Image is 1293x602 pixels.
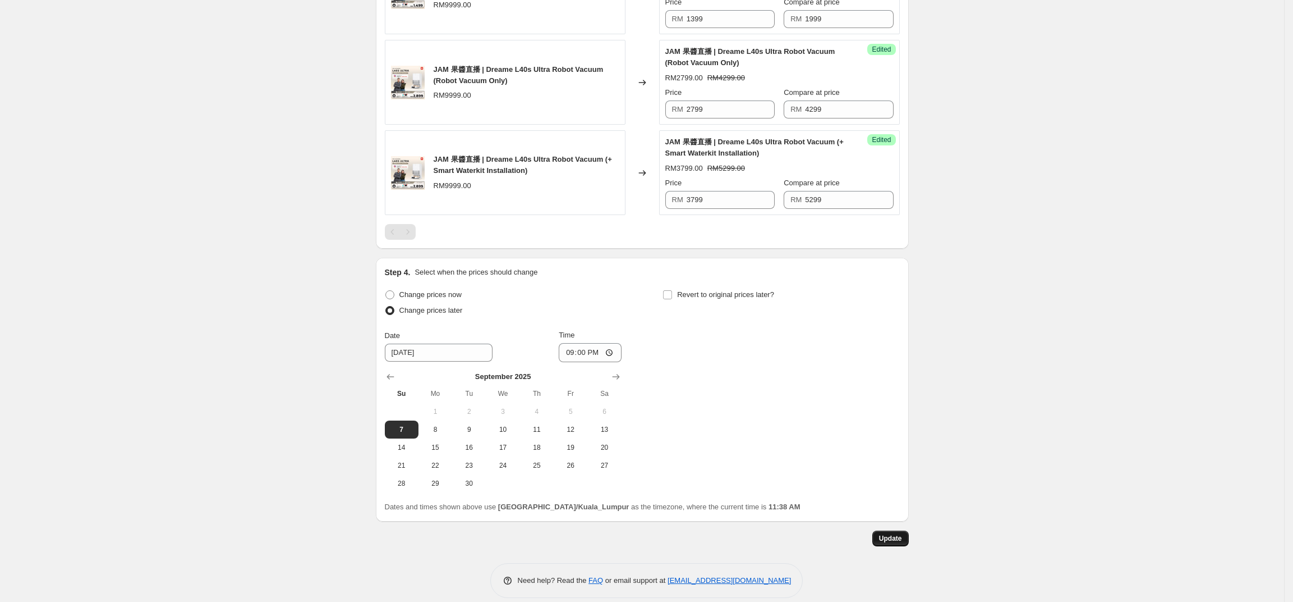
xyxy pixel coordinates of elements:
[558,389,583,398] span: Fr
[486,457,519,475] button: Wednesday September 24 2025
[457,479,481,488] span: 30
[665,88,682,97] span: Price
[524,407,549,416] span: 4
[418,457,452,475] button: Monday September 22 2025
[457,443,481,452] span: 16
[385,475,418,492] button: Sunday September 28 2025
[385,267,411,278] h2: Step 4.
[452,385,486,403] th: Tuesday
[790,105,802,113] span: RM
[434,90,471,101] div: RM9999.00
[452,421,486,439] button: Tuesday September 9 2025
[587,385,621,403] th: Saturday
[592,425,616,434] span: 13
[391,66,425,99] img: THUMBNAIL-03_aaec7901-9319-4dee-a587-13164bac17bd_80x.jpg
[498,503,629,511] b: [GEOGRAPHIC_DATA]/Kuala_Lumpur
[784,88,840,97] span: Compare at price
[452,439,486,457] button: Tuesday September 16 2025
[457,461,481,470] span: 23
[423,443,448,452] span: 15
[391,156,425,190] img: THUMBNAIL-03_aaec7901-9319-4dee-a587-13164bac17bd_80x.jpg
[592,461,616,470] span: 27
[423,425,448,434] span: 8
[389,443,414,452] span: 14
[385,224,416,240] nav: Pagination
[592,443,616,452] span: 20
[554,403,587,421] button: Friday September 5 2025
[769,503,800,511] b: 11:38 AM
[418,475,452,492] button: Monday September 29 2025
[603,576,668,585] span: or email support at
[665,72,703,84] div: RM2799.00
[592,389,616,398] span: Sa
[872,45,891,54] span: Edited
[558,407,583,416] span: 5
[554,457,587,475] button: Friday September 26 2025
[486,403,519,421] button: Wednesday September 3 2025
[668,576,791,585] a: [EMAIL_ADDRESS][DOMAIN_NAME]
[418,403,452,421] button: Monday September 1 2025
[490,389,515,398] span: We
[457,407,481,416] span: 2
[490,425,515,434] span: 10
[452,475,486,492] button: Tuesday September 30 2025
[486,385,519,403] th: Wednesday
[558,443,583,452] span: 19
[452,457,486,475] button: Tuesday September 23 2025
[587,439,621,457] button: Saturday September 20 2025
[559,331,574,339] span: Time
[389,461,414,470] span: 21
[592,407,616,416] span: 6
[872,135,891,144] span: Edited
[385,439,418,457] button: Sunday September 14 2025
[385,331,400,340] span: Date
[520,439,554,457] button: Thursday September 18 2025
[399,306,463,314] span: Change prices later
[418,385,452,403] th: Monday
[490,443,515,452] span: 17
[389,389,414,398] span: Su
[415,267,537,278] p: Select when the prices should change
[665,179,682,187] span: Price
[385,457,418,475] button: Sunday September 21 2025
[558,425,583,434] span: 12
[558,461,583,470] span: 26
[490,407,515,416] span: 3
[520,457,554,475] button: Thursday September 25 2025
[389,479,414,488] span: 28
[524,461,549,470] span: 25
[608,369,624,385] button: Show next month, October 2025
[665,163,703,174] div: RM3799.00
[385,344,493,362] input: 9/7/2025
[423,479,448,488] span: 29
[486,439,519,457] button: Wednesday September 17 2025
[790,195,802,204] span: RM
[524,389,549,398] span: Th
[434,155,612,175] span: JAM 果醬直播 | Dreame L40s Ultra Robot Vacuum (+ Smart Waterkit Installation)
[457,389,481,398] span: Tu
[672,195,683,204] span: RM
[588,576,603,585] a: FAQ
[399,290,462,299] span: Change prices now
[554,385,587,403] th: Friday
[672,105,683,113] span: RM
[872,531,909,546] button: Update
[587,457,621,475] button: Saturday September 27 2025
[707,163,745,174] strike: RM5299.00
[383,369,398,385] button: Show previous month, August 2025
[784,179,840,187] span: Compare at price
[587,421,621,439] button: Saturday September 13 2025
[677,290,774,299] span: Revert to original prices later?
[520,403,554,421] button: Thursday September 4 2025
[554,421,587,439] button: Friday September 12 2025
[385,421,418,439] button: Today Sunday September 7 2025
[389,425,414,434] span: 7
[423,461,448,470] span: 22
[423,407,448,416] span: 1
[665,47,835,67] span: JAM 果醬直播 | Dreame L40s Ultra Robot Vacuum (Robot Vacuum Only)
[385,385,418,403] th: Sunday
[385,503,800,511] span: Dates and times shown above use as the timezone, where the current time is
[434,180,471,191] div: RM9999.00
[418,439,452,457] button: Monday September 15 2025
[879,534,902,543] span: Update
